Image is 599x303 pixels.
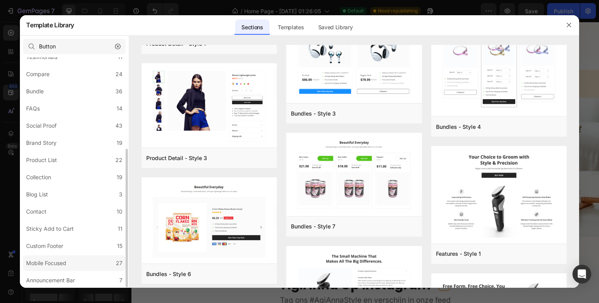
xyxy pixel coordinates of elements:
[291,222,335,231] div: Bundles - Style 7
[23,39,126,54] input: E.g.: Black Friday, Sale, etc.
[26,224,74,233] div: Sticky Add to Cart
[149,274,319,283] span: Tag ons #AgiAnnaStyle en verschijn in onze feed
[150,254,299,272] strong: AgiAnna Op Instagram
[117,241,122,251] div: 15
[15,209,57,217] a: Privacy Policy
[61,209,112,217] a: advertising terms
[142,63,277,150] img: pd3.png
[26,173,51,182] div: Collection
[141,222,328,228] span: Afmelden kan op elk moment via de link "afmelden" onderaan de e-mails
[195,182,237,189] div: Drop element here
[115,87,122,96] div: 36
[26,207,46,216] div: Contact
[26,138,57,148] div: Brand Story
[26,104,40,113] div: FAQs
[436,249,481,258] div: Features - Style 1
[26,276,75,285] div: Announcement Bar
[119,276,122,285] div: 7
[1,127,208,146] strong: Meld je aan en blijf op de hoogte van nieuwe collecties & exclusieve aanbiedingen.
[235,20,269,35] div: Sections
[26,155,57,165] div: Product List
[26,87,44,96] div: Bundle
[117,173,122,182] div: 19
[146,153,207,163] div: Product Detail - Style 3
[118,224,122,233] div: 11
[116,258,122,268] div: 27
[115,70,122,79] div: 24
[117,207,122,216] div: 10
[115,121,122,130] div: 43
[26,121,57,130] div: Social Proof
[271,20,310,35] div: Templates
[26,258,66,268] div: Mobile Focused
[26,190,48,199] div: Blog List
[115,155,122,165] div: 22
[1,72,243,82] p: GET DISSCOUNT 25% OFF
[26,70,50,79] div: Compare
[119,190,122,199] div: 3
[1,207,243,219] p: View &
[286,133,422,217] img: bd7.png
[26,241,63,251] div: Custom Footer
[286,5,422,105] img: bd3.png
[146,269,191,279] div: Bundles - Style 6
[291,109,336,118] div: Bundles - Style 3
[117,104,122,113] div: 14
[294,76,468,215] img: Alt Image
[436,122,481,132] div: Bundles - Style 4
[142,177,277,265] img: bd6.png
[26,15,74,35] h2: Template Library
[572,265,591,283] div: Open Intercom Messenger
[117,138,122,148] div: 19
[312,20,359,35] div: Saved Library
